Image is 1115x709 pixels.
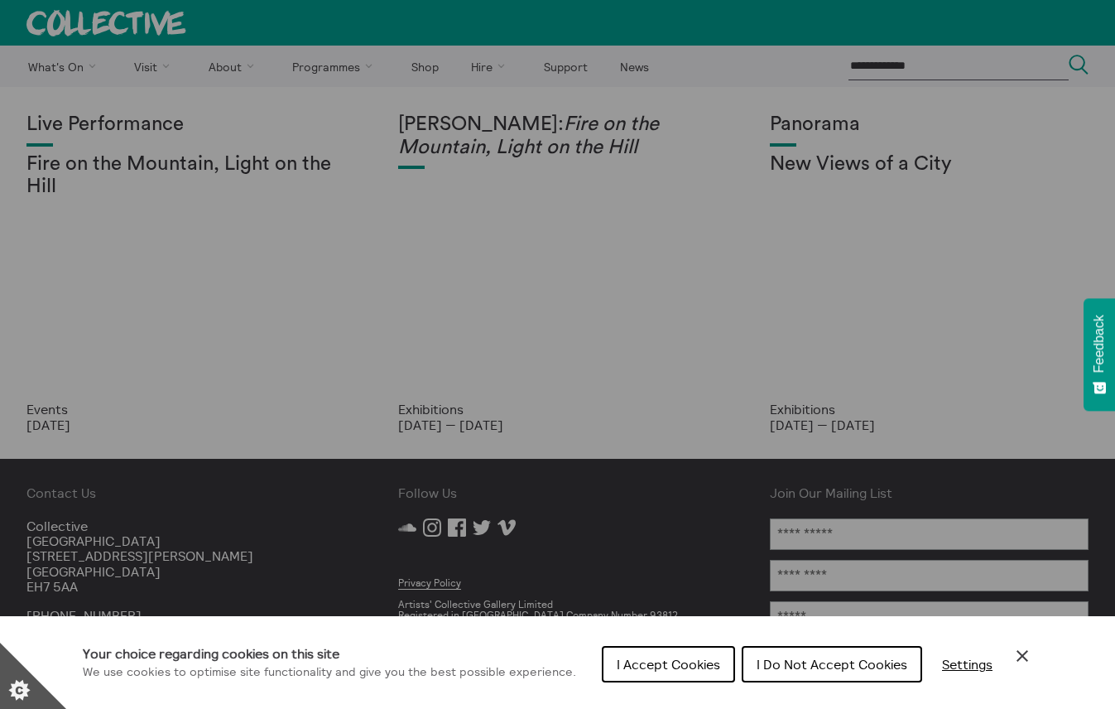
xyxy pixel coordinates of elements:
button: I Accept Cookies [602,646,735,682]
span: I Accept Cookies [617,656,720,673]
p: We use cookies to optimise site functionality and give you the best possible experience. [83,663,576,682]
span: I Do Not Accept Cookies [757,656,907,673]
h1: Your choice regarding cookies on this site [83,644,576,663]
span: Settings [942,656,992,673]
button: Settings [929,648,1006,681]
button: I Do Not Accept Cookies [742,646,922,682]
span: Feedback [1092,315,1107,373]
button: Close Cookie Control [1012,646,1032,666]
button: Feedback - Show survey [1084,298,1115,411]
